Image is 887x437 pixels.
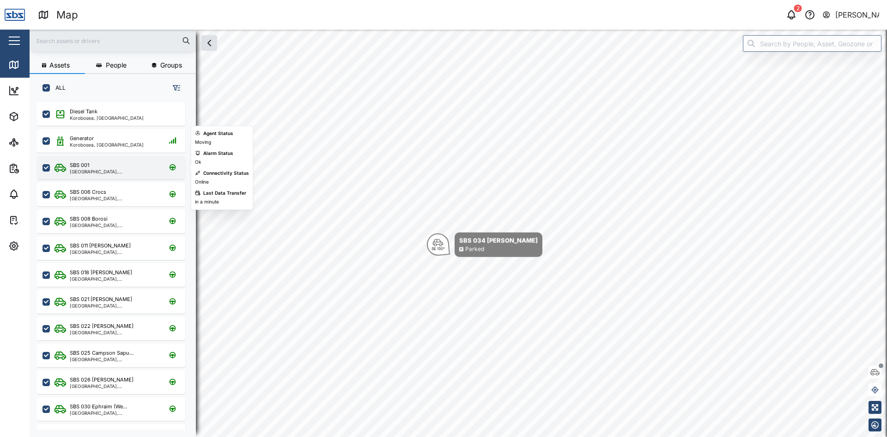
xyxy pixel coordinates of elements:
label: ALL [50,84,66,92]
input: Search by People, Asset, Geozone or Place [743,35,881,52]
div: Dashboard [24,86,66,96]
div: Parked [465,245,484,254]
div: SBS 011 [PERSON_NAME] [70,242,131,250]
img: Main Logo [5,5,25,25]
div: Alarms [24,189,53,199]
div: [GEOGRAPHIC_DATA], [GEOGRAPHIC_DATA] [70,303,158,308]
div: SBS 006 Crocs [70,188,106,196]
div: Korobosea, [GEOGRAPHIC_DATA] [70,116,144,120]
div: grid [37,99,195,430]
div: SBS 030 Ephraim (We... [70,403,127,411]
div: Alarm Status [203,150,233,157]
div: Connectivity Status [203,170,249,177]
div: SBS 018 [PERSON_NAME] [70,269,132,277]
div: [GEOGRAPHIC_DATA], [GEOGRAPHIC_DATA] [70,223,158,228]
div: Map [24,60,45,70]
div: Tasks [24,215,49,225]
div: SBS 008 Borosi [70,215,108,223]
div: [GEOGRAPHIC_DATA], [GEOGRAPHIC_DATA] [70,330,158,335]
div: Last Data Transfer [203,190,246,197]
div: [GEOGRAPHIC_DATA], [GEOGRAPHIC_DATA] [70,384,158,388]
span: Groups [160,62,182,68]
div: Agent Status [203,130,233,137]
div: SBS 026 [PERSON_NAME] [70,376,134,384]
div: SBS 021 [PERSON_NAME] [70,295,132,303]
div: [PERSON_NAME] [835,9,880,21]
div: SBS 025 Campson Sapu... [70,349,134,357]
div: [GEOGRAPHIC_DATA], [GEOGRAPHIC_DATA] [70,169,158,174]
div: Ok [195,159,201,166]
span: Assets [49,62,70,68]
div: SBS 034 [PERSON_NAME] [459,236,538,245]
div: 2 [794,5,802,12]
div: [GEOGRAPHIC_DATA], [GEOGRAPHIC_DATA] [70,250,158,254]
div: [GEOGRAPHIC_DATA], [GEOGRAPHIC_DATA] [70,357,158,362]
span: People [106,62,127,68]
div: Online [195,178,209,186]
div: Map [56,7,78,23]
div: Korobosea, [GEOGRAPHIC_DATA] [70,142,144,147]
div: Sites [24,137,46,148]
div: [GEOGRAPHIC_DATA], [GEOGRAPHIC_DATA] [70,196,158,201]
div: [GEOGRAPHIC_DATA], [GEOGRAPHIC_DATA] [70,411,158,415]
div: in a minute [195,198,219,206]
div: SE 130° [431,247,445,251]
div: Moving [195,139,211,146]
div: SBS 001 [70,161,89,169]
div: [GEOGRAPHIC_DATA], [GEOGRAPHIC_DATA] [70,277,158,281]
canvas: Map [30,30,887,437]
div: SBS 022 [PERSON_NAME] [70,322,134,330]
div: Reports [24,163,55,173]
div: Assets [24,111,53,122]
div: Map marker [427,233,542,257]
div: Settings [24,241,57,251]
div: Generator [70,135,94,142]
button: [PERSON_NAME] [822,8,880,21]
div: Diesel Tank [70,108,97,116]
input: Search assets or drivers [35,34,190,48]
